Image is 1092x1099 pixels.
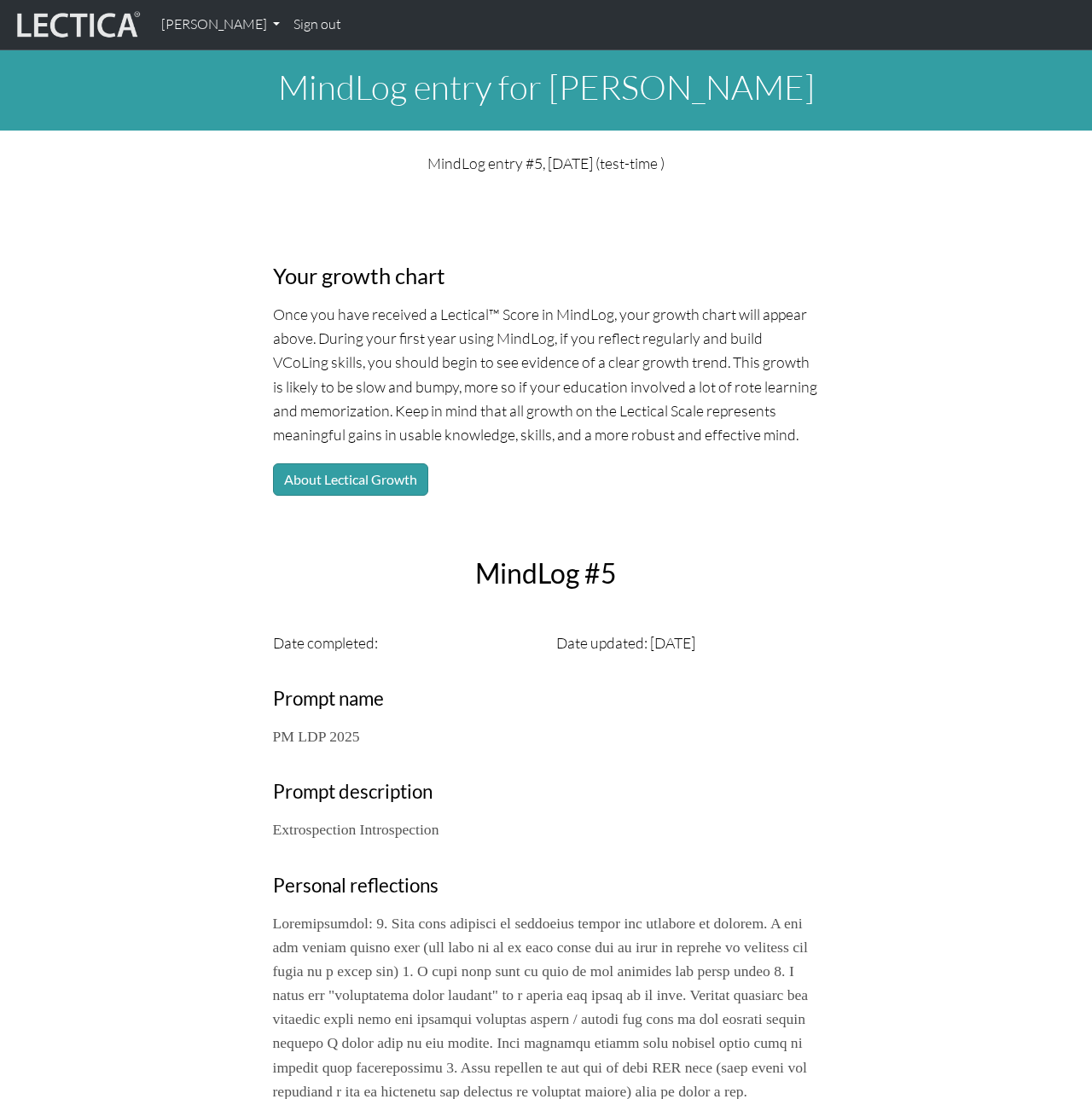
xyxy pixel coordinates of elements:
p: PM LDP 2025 [273,724,820,748]
a: Sign out [287,7,348,43]
h3: Prompt name [273,688,820,711]
label: Date completed: [273,631,378,654]
p: Once you have received a Lectical™ Score in MindLog, your growth chart will appear above. During ... [273,302,820,446]
p: MindLog entry #5, [DATE] (test-time ) [273,151,820,175]
p: Extrospection Introspection [273,817,820,841]
h3: Prompt description [273,781,820,804]
a: [PERSON_NAME] [154,7,287,43]
img: lecticalive [13,9,141,41]
button: About Lectical Growth [273,463,428,496]
div: Date updated: [DATE] [546,631,830,654]
h2: MindLog #5 [263,557,830,590]
h3: Your growth chart [273,263,820,289]
h3: Personal reflections [273,875,820,898]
